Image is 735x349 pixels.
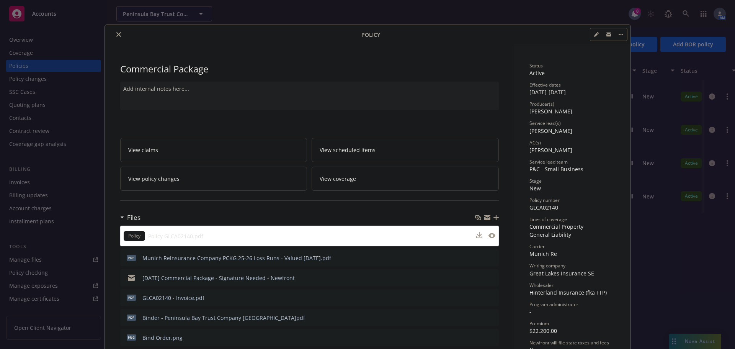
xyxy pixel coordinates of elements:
button: preview file [489,274,496,282]
span: Active [529,69,545,77]
span: Status [529,62,543,69]
button: preview file [488,233,495,238]
div: [DATE] Commercial Package - Signature Needed - Newfront [142,274,295,282]
span: Service lead(s) [529,120,561,126]
span: [PERSON_NAME] [529,108,572,115]
span: Hinterland Insurance (fka FTP) [529,289,607,296]
a: View scheduled items [312,138,499,162]
span: pdf [127,315,136,320]
span: $22,200.00 [529,327,557,334]
span: Great Lakes Insurance SE [529,270,594,277]
button: download file [477,254,483,262]
h3: Files [127,213,140,223]
span: Premium [529,320,549,327]
span: Wholesaler [529,282,554,288]
span: - [529,308,531,315]
span: Program administrator [529,301,578,308]
span: Lines of coverage [529,216,567,223]
button: download file [477,274,483,282]
button: download file [476,232,482,240]
div: [DATE] - [DATE] [529,82,615,96]
span: Service lead team [529,159,568,165]
span: AC(s) [529,139,541,146]
a: View coverage [312,167,499,191]
span: Carrier [529,243,545,250]
span: Writing company [529,262,565,269]
span: [PERSON_NAME] [529,127,572,134]
span: pdf [127,255,136,261]
button: preview file [489,334,496,342]
span: Newfront will file state taxes and fees [529,339,609,346]
span: Munich Re [529,250,557,257]
span: png [127,334,136,340]
div: Binder - Peninsula Bay Trust Company [GEOGRAPHIC_DATA]pdf [142,314,305,322]
span: Producer(s) [529,101,554,107]
button: preview file [489,254,496,262]
span: [PERSON_NAME] [529,146,572,154]
span: P&C - Small Business [529,165,583,173]
button: preview file [489,314,496,322]
span: GLCA02140 [529,204,558,211]
div: Commercial Package [120,62,499,75]
a: View policy changes [120,167,307,191]
span: Effective dates [529,82,561,88]
a: View claims [120,138,307,162]
span: View claims [128,146,158,154]
span: Policy [361,31,380,39]
span: Policy number [529,197,560,203]
button: download file [477,294,483,302]
div: GLCA02140 - Invoice.pdf [142,294,204,302]
span: Policy GLCA02140.pdf [148,232,203,240]
span: View scheduled items [320,146,376,154]
span: Policy [127,233,142,239]
button: preview file [489,294,496,302]
div: Commercial Property [529,223,615,231]
div: Add internal notes here... [123,85,496,93]
button: download file [477,314,483,322]
span: View policy changes [128,175,180,183]
button: download file [476,232,482,238]
div: Bind Order.png [142,334,183,342]
div: Munich Reinsurance Company PCKG 25-26 Loss Runs - Valued [DATE].pdf [142,254,331,262]
button: preview file [488,232,495,240]
div: General Liability [529,231,615,239]
span: pdf [127,295,136,300]
button: close [114,30,123,39]
div: Files [120,213,140,223]
button: download file [477,334,483,342]
span: Stage [529,178,542,184]
span: New [529,185,541,192]
span: View coverage [320,175,356,183]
